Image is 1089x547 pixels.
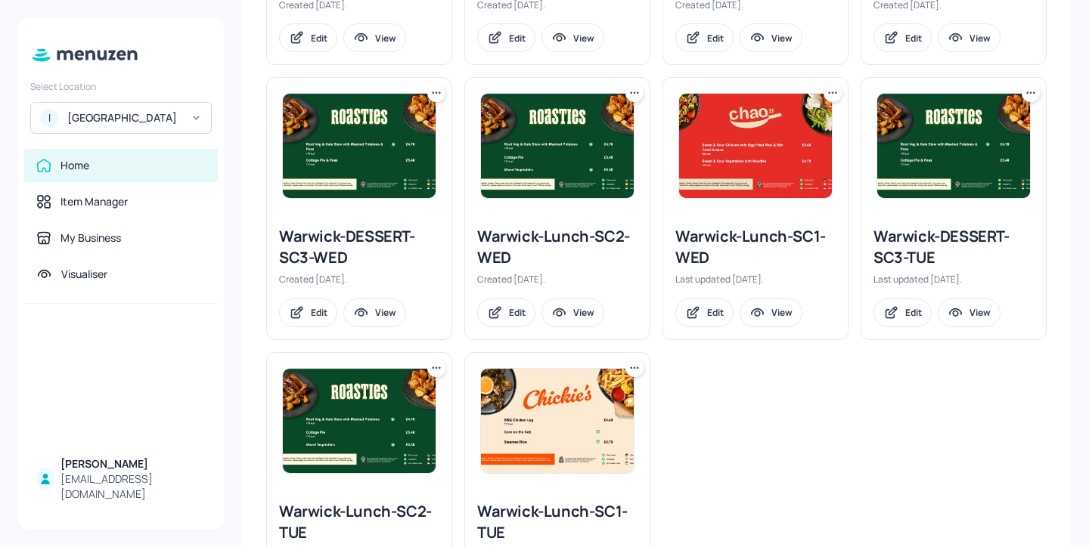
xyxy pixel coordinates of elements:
div: Edit [707,306,724,319]
img: 2025-10-06-1759764715555y32truyp6tf.jpeg [877,94,1030,198]
div: View [771,306,793,319]
div: View [375,32,396,45]
div: View [970,306,991,319]
div: Warwick-Lunch-SC2-TUE [279,501,439,543]
div: [EMAIL_ADDRESS][DOMAIN_NAME] [60,471,206,502]
div: Warwick-DESSERT-SC3-TUE [873,226,1034,268]
img: 2025-10-07-17598284727593rnoxcuo7x2.jpeg [283,369,436,473]
div: Edit [707,32,724,45]
div: Edit [311,32,327,45]
img: 2025-10-06-1759764715555y32truyp6tf.jpeg [283,94,436,198]
div: View [573,306,594,319]
div: Warwick-Lunch-SC2-WED [477,226,638,268]
div: Last updated [DATE]. [873,273,1034,286]
div: View [771,32,793,45]
img: 2025-10-08-1759922996267s3fnhk5ivw.jpeg [679,94,832,198]
div: Edit [905,32,922,45]
div: Created [DATE]. [279,273,439,286]
div: Edit [509,32,526,45]
div: [PERSON_NAME] [60,456,206,471]
div: [GEOGRAPHIC_DATA] [67,110,181,125]
div: Edit [311,306,327,319]
div: Warwick-Lunch-SC1-WED [675,226,836,268]
div: Warwick-Lunch-SC1-TUE [477,501,638,543]
div: View [375,306,396,319]
div: Edit [905,306,922,319]
div: View [970,32,991,45]
div: I [40,109,58,127]
div: Item Manager [60,194,128,209]
img: 2025-10-07-17598284727593rnoxcuo7x2.jpeg [481,94,634,198]
div: Home [60,158,89,173]
div: Visualiser [61,267,107,282]
img: 2025-10-07-17598275988066yeusb32njx.jpeg [481,369,634,473]
div: My Business [60,230,121,246]
div: View [573,32,594,45]
div: Created [DATE]. [477,273,638,286]
div: Warwick-DESSERT-SC3-WED [279,226,439,268]
div: Edit [509,306,526,319]
div: Select Location [30,80,212,93]
div: Last updated [DATE]. [675,273,836,286]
